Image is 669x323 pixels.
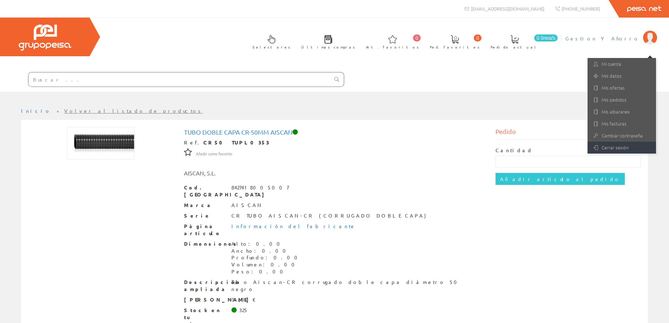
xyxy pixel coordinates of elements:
[231,254,302,261] div: Profundo: 0.00
[301,44,355,51] span: Últimas compras
[184,139,485,146] div: Ref.
[366,44,419,51] span: Art. favoritos
[294,29,359,53] a: Últimas compras
[496,173,625,185] input: Añadir artículo al pedido
[179,169,361,177] div: AISCAN, S.L.
[245,29,294,53] a: Selectores
[588,58,656,70] a: Mi cuenta
[196,151,232,157] span: Añadir como favorito
[184,184,226,198] span: Cod. [GEOGRAPHIC_DATA]
[496,127,641,140] div: Pedido
[203,139,269,146] strong: CR50 TUPL0353
[231,268,302,275] div: Peso: 0.00
[588,130,656,142] a: Cambiar contraseña
[184,296,226,303] span: [PERSON_NAME]
[474,34,481,41] span: 0
[21,108,51,114] a: Inicio
[231,184,289,191] div: 8427418005007
[231,240,302,247] div: Alto: 0.00
[588,142,656,154] a: Cerrar sesión
[184,223,226,237] span: Página artículo
[588,106,656,118] a: Mis albaranes
[534,34,558,41] span: 0 línea/s
[562,6,600,12] span: [PHONE_NUMBER]
[430,44,480,51] span: Ped. favoritos
[252,44,290,51] span: Selectores
[28,72,330,86] input: Buscar ...
[588,118,656,130] a: Mis facturas
[231,279,485,293] div: Tubo Aiscan-CR corrugado doble capa diámetro 50 negro
[231,223,356,229] a: Información del fabricante
[565,35,640,42] span: Gestion Y Ahorro
[184,279,226,293] span: Descripción ampliada
[588,70,656,82] a: Mis datos
[19,25,71,51] img: Grupo Peisa
[565,29,657,36] a: Gestion Y Ahorro
[413,34,421,41] span: 0
[471,6,544,12] span: [EMAIL_ADDRESS][DOMAIN_NAME]
[491,44,538,51] span: Pedido actual
[588,82,656,94] a: Mis ofertas
[231,202,263,209] div: AISCAN
[231,261,302,268] div: Volumen: 0.00
[184,129,485,136] h1: Tubo Doble Capa Cr-50mm Aiscan
[231,247,302,254] div: Ancho: 0.00
[184,202,226,209] span: Marca
[588,94,656,106] a: Mis pedidos
[67,127,135,160] img: Foto artículo Tubo Doble Capa Cr-50mm Aiscan (192x93.428571428571)
[184,212,226,219] span: Serie
[196,150,232,156] a: Añadir como favorito
[184,240,226,247] span: Dimensiones
[239,307,248,314] div: 325
[64,108,203,114] a: Volver al listado de productos
[231,296,256,303] div: 0,85 €
[231,212,426,219] div: CR TUBO AISCAN-CR (CORRUGADO DOBLE CAPA)
[496,147,533,154] label: Cantidad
